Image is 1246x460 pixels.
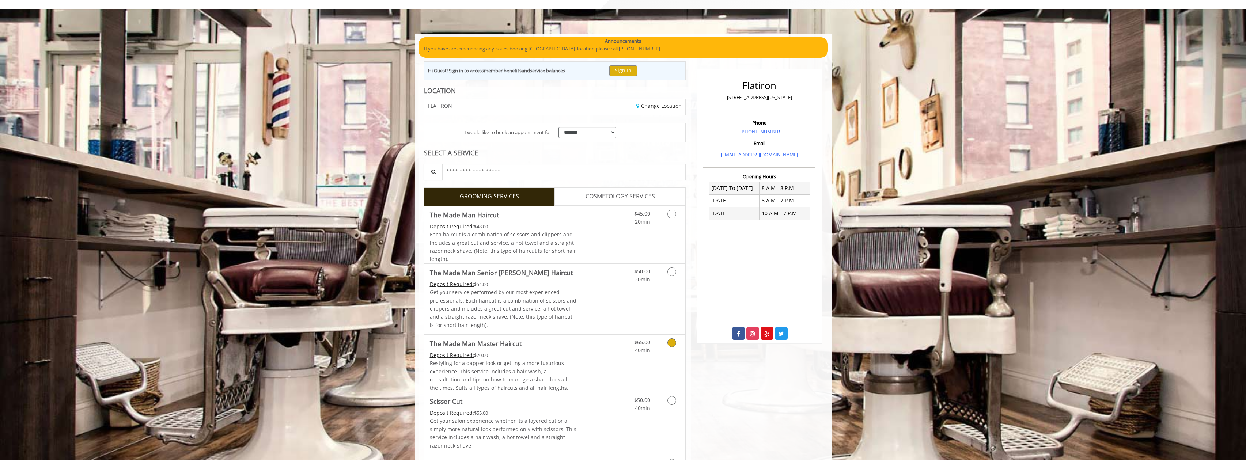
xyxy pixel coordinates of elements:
b: The Made Man Senior [PERSON_NAME] Haircut [430,267,573,278]
div: Hi Guest! Sign in to access and [428,67,565,75]
span: 40min [635,404,650,411]
td: 8 A.M - 7 P.M [760,194,810,207]
td: [DATE] To [DATE] [709,182,760,194]
div: $48.00 [430,223,577,231]
span: 40min [635,347,650,354]
span: This service needs some Advance to be paid before we block your appointment [430,223,474,230]
b: The Made Man Haircut [430,210,499,220]
a: Change Location [636,102,682,109]
span: COSMETOLOGY SERVICES [586,192,655,201]
div: SELECT A SERVICE [424,149,686,156]
span: 20min [635,276,650,283]
span: $50.00 [634,396,650,403]
span: GROOMING SERVICES [460,192,519,201]
button: Service Search [424,164,443,180]
p: [STREET_ADDRESS][US_STATE] [705,94,814,101]
span: $50.00 [634,268,650,275]
b: The Made Man Master Haircut [430,338,522,349]
p: Get your salon experience whether its a layered cut or a simply more natural look performed only ... [430,417,577,450]
a: + [PHONE_NUMBER]. [736,128,783,135]
a: [EMAIL_ADDRESS][DOMAIN_NAME] [721,151,798,158]
b: Announcements [605,37,641,45]
h2: Flatiron [705,80,814,91]
span: This service needs some Advance to be paid before we block your appointment [430,281,474,288]
td: [DATE] [709,194,760,207]
p: Get your service performed by our most experienced professionals. Each haircut is a combination o... [430,288,577,329]
h3: Email [705,141,814,146]
div: $55.00 [430,409,577,417]
b: Scissor Cut [430,396,462,406]
span: 20min [635,218,650,225]
div: $70.00 [430,351,577,359]
b: LOCATION [424,86,456,95]
span: Restyling for a dapper look or getting a more luxurious experience. This service includes a hair ... [430,360,568,391]
td: 10 A.M - 7 P.M [760,207,810,220]
td: [DATE] [709,207,760,220]
h3: Phone [705,120,814,125]
span: $45.00 [634,210,650,217]
button: Sign In [609,65,637,76]
span: FLATIRON [428,103,452,109]
b: service balances [530,67,565,74]
div: $54.00 [430,280,577,288]
h3: Opening Hours [703,174,815,179]
span: I would like to book an appointment for [465,129,551,136]
span: Each haircut is a combination of scissors and clippers and includes a great cut and service, a ho... [430,231,576,262]
p: If you have are experiencing any issues booking [GEOGRAPHIC_DATA] location please call [PHONE_NUM... [424,45,822,53]
td: 8 A.M - 8 P.M [760,182,810,194]
b: member benefits [484,67,522,74]
span: $65.00 [634,339,650,346]
span: This service needs some Advance to be paid before we block your appointment [430,351,474,358]
span: This service needs some Advance to be paid before we block your appointment [430,409,474,416]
